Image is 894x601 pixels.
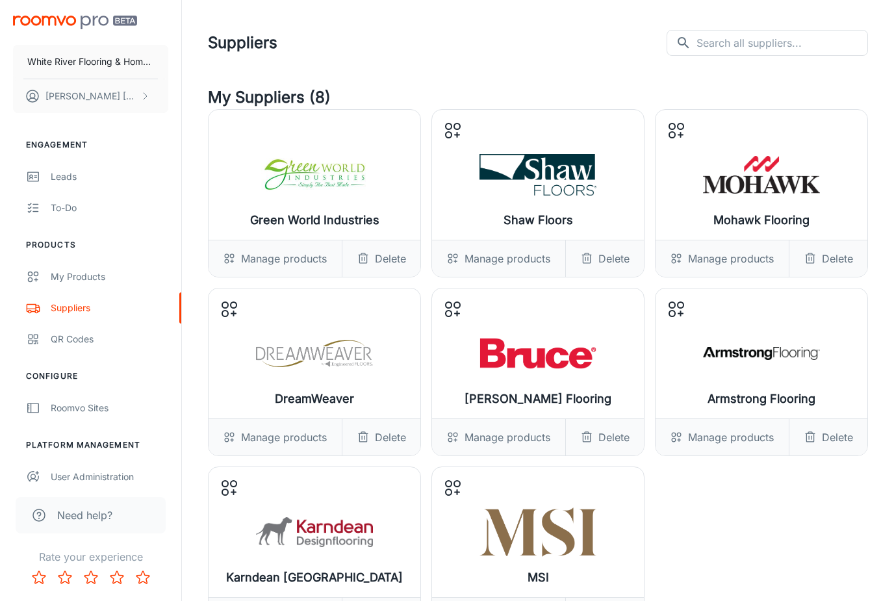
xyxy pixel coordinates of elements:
img: MSI [479,506,596,558]
button: Rate 5 star [130,565,156,591]
button: Rate 3 star [78,565,104,591]
div: To-do [51,201,168,215]
div: Manage products [656,240,789,277]
img: Mohawk Flooring [703,149,820,201]
img: DreamWeaver [256,327,373,379]
img: Roomvo PRO Beta [13,16,137,29]
p: [PERSON_NAME] [PERSON_NAME]/PRES [45,89,137,103]
div: Suppliers [51,301,168,315]
h6: Karndean [GEOGRAPHIC_DATA] [226,569,403,587]
div: Delete [342,419,421,455]
h6: [PERSON_NAME] Flooring [465,390,611,408]
div: Delete [789,419,868,455]
button: Rate 1 star [26,565,52,591]
div: Manage products [432,419,565,455]
p: Rate your experience [10,549,171,565]
h6: Shaw Floors [504,211,573,229]
div: Manage products [432,240,565,277]
h4: My Suppliers (8) [208,86,868,109]
input: Search all suppliers... [696,30,868,56]
div: Roomvo Sites [51,401,168,415]
div: Delete [566,419,645,455]
img: Karndean USA [256,506,373,558]
div: Manage products [209,240,342,277]
div: Delete [342,240,421,277]
button: White River Flooring & Home Finishes [13,45,168,79]
div: Leads [51,170,168,184]
img: Bruce Flooring [479,327,596,379]
h6: MSI [528,569,549,587]
div: Manage products [656,419,789,455]
div: User Administration [51,470,168,484]
img: Armstrong Flooring [703,327,820,379]
h6: Mohawk Flooring [713,211,810,229]
h6: Green World Industries [250,211,379,229]
button: Rate 4 star [104,565,130,591]
div: Manage products [209,419,342,455]
img: Green World Industries [256,149,373,201]
img: Shaw Floors [479,149,596,201]
div: QR Codes [51,332,168,346]
h1: Suppliers [208,31,277,55]
div: Delete [566,240,645,277]
button: Rate 2 star [52,565,78,591]
button: [PERSON_NAME] [PERSON_NAME]/PRES [13,79,168,113]
h6: Armstrong Flooring [708,390,815,408]
div: Delete [789,240,868,277]
p: White River Flooring & Home Finishes [27,55,154,69]
span: Need help? [57,507,112,523]
h6: DreamWeaver [275,390,354,408]
div: My Products [51,270,168,284]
